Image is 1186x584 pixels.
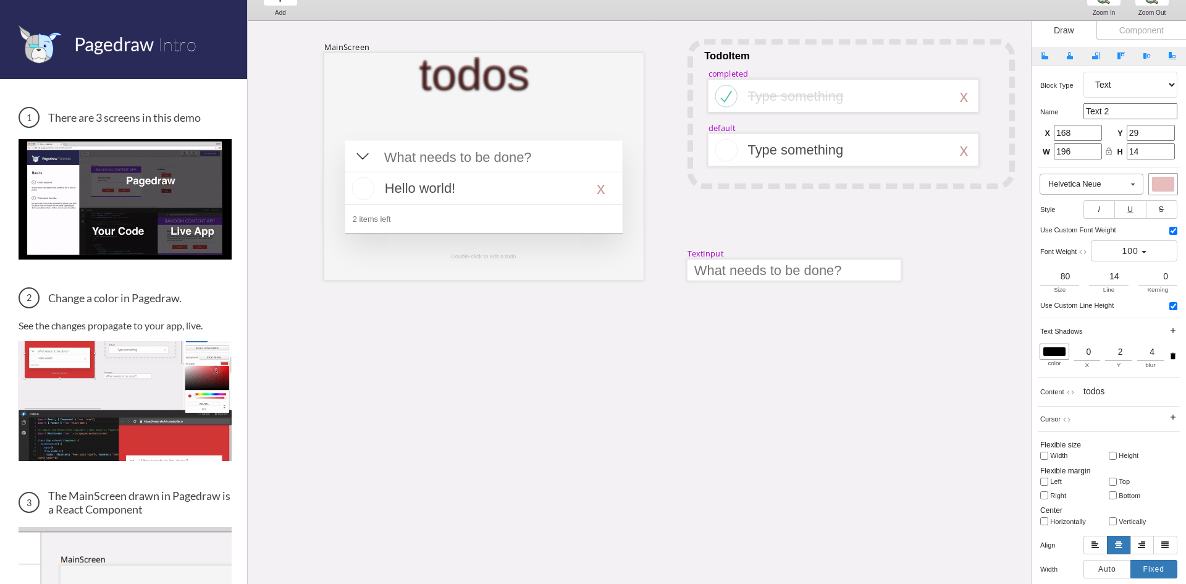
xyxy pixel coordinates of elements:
h5: Vertically [1119,518,1162,525]
span: Flexible size [1040,441,1081,449]
input: Vertically [1109,517,1117,525]
div: Component [1096,21,1186,40]
div: color [1040,359,1069,368]
span: Intro [158,33,196,56]
h5: Horizontally [1050,518,1093,525]
div: todos [419,69,529,77]
h3: There are 3 screens in this demo [19,107,232,128]
span: Flexible margin [1040,467,1090,475]
u: U [1127,205,1133,214]
h5: bottom [1119,492,1162,499]
h3: Change a color in Pagedraw. [19,287,232,308]
h5: Width [1050,452,1093,459]
div: TextInput [688,248,723,259]
div: Kerning [1138,286,1177,294]
input: left [1040,478,1048,486]
span: font weight [1040,248,1077,255]
div: Add [257,9,304,16]
input: Horizontally [1040,517,1048,525]
div: Y [1105,361,1132,370]
i: code [1062,415,1071,424]
img: 3 screens [19,139,232,259]
div: Draw [1032,21,1096,40]
div: blur [1137,361,1164,370]
span: cursor [1040,415,1061,423]
i: add [1169,326,1177,335]
span: W [1043,147,1050,158]
span: Content [1040,388,1064,396]
input: bottom [1109,491,1117,499]
h3: The MainScreen drawn in Pagedraw is a React Component [19,489,232,516]
button: U [1114,200,1146,219]
h5: use custom font weight [1040,226,1120,234]
div: todos [1083,385,1104,397]
h5: use custom line height [1040,302,1117,309]
input: top [1109,478,1117,486]
span: Y [1116,129,1123,140]
div: Size [1040,286,1079,294]
button: I [1083,200,1115,219]
h5: Height [1119,452,1162,459]
i: code [1079,248,1087,256]
div: Helvetica Neue [1048,180,1101,188]
button: Auto [1083,560,1131,578]
h5: right [1050,492,1093,499]
img: Change a color in Pagedraw [19,341,232,461]
div: completed [709,69,749,79]
i: code [1066,388,1075,397]
span: X [1043,129,1050,140]
img: favicon.png [19,25,62,64]
h5: top [1119,478,1162,485]
div: x [960,140,969,159]
span: Center [1040,506,1062,515]
span: H [1116,147,1123,158]
input: use custom font weight [1169,227,1177,235]
input: right [1040,491,1048,499]
button: S [1146,200,1177,219]
span: Pagedraw [74,33,154,55]
s: S [1159,205,1164,214]
h5: left [1050,478,1093,485]
i: delete [1169,349,1177,363]
h5: style [1040,206,1083,213]
div: Zoom Out [1129,9,1175,16]
input: Width [1040,452,1048,460]
div: Zoom In [1080,9,1127,16]
h5: align [1040,541,1083,549]
h5: name [1040,108,1083,116]
span: 100 [1122,246,1138,256]
i: lock_open [1104,147,1113,156]
div: default [709,122,736,133]
p: See the changes propagate to your app, live. [19,320,232,331]
div: X [1074,361,1100,370]
input: Height [1109,452,1117,460]
i: I [1098,205,1100,214]
button: Fixed [1130,560,1178,578]
span: Line [1103,286,1115,293]
input: Text 2 [1083,103,1177,119]
h5: width [1040,565,1083,573]
h5: text shadows [1040,328,1086,335]
div: MainScreen [324,42,369,53]
button: 100 [1091,240,1177,261]
i: add [1169,413,1177,421]
h5: Block type [1040,82,1083,89]
input: use custom line height [1169,302,1177,310]
div: x [960,87,969,106]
